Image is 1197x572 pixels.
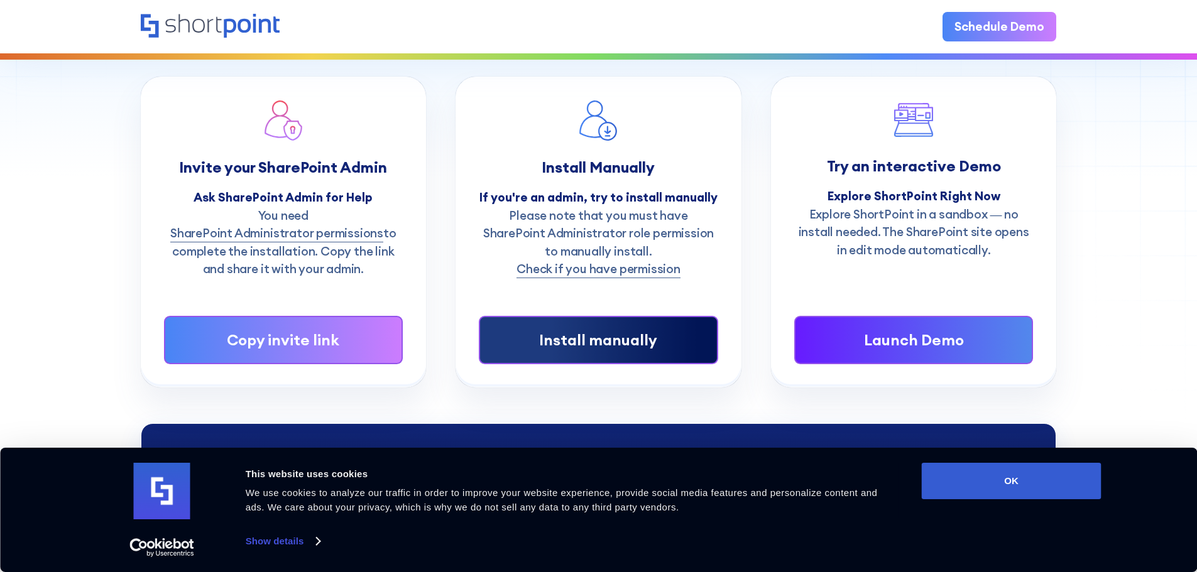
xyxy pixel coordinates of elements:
[479,207,718,278] p: Please note that you must have SharePoint Administrator role permission to manually install.
[954,18,1044,36] div: Schedule Demo
[194,190,373,205] strong: Ask SharePoint Admin for Help
[164,207,403,278] p: You need to complete the installation. Copy the link and share it with your admin.
[179,158,387,176] strong: Invite your SharePoint Admin
[164,316,403,365] a: Copy invite link
[943,12,1056,42] a: Schedule Demo
[479,190,718,205] strong: If you're an admin, try to install manually
[134,463,190,519] img: logo
[794,205,1034,259] p: Explore ShortPoint in a sandbox — no install needed. The SharePoint site opens in edit mode autom...
[189,329,378,352] div: Copy invite link
[141,14,280,40] a: Home
[107,538,217,557] a: Usercentrics Cookiebot - opens in a new window
[504,329,692,352] div: Install manually
[517,260,680,278] a: Check if you have permission
[479,316,718,365] a: Install manually
[828,188,1000,203] strong: Explore ShortPoint Right Now
[246,487,878,512] span: We use cookies to analyze our traffic in order to improve your website experience, provide social...
[246,467,894,482] div: This website uses cookies
[170,224,383,242] a: SharePoint Administrator permissions
[246,532,320,551] a: Show details
[827,156,1001,175] strong: Try an interactive Demo
[819,329,1008,352] div: Launch Demo
[922,463,1101,499] button: OK
[542,158,655,176] strong: Install Manually
[794,316,1034,365] a: Launch Demo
